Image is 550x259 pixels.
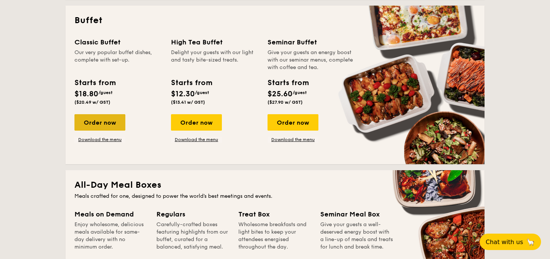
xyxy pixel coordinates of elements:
span: ($20.49 w/ GST) [74,100,110,105]
div: Enjoy wholesome, delicious meals available for same-day delivery with no minimum order. [74,221,147,251]
a: Download the menu [171,137,222,143]
div: Starts from [74,77,115,88]
h2: All-Day Meal Boxes [74,179,476,191]
div: Classic Buffet [74,37,162,47]
div: Treat Box [238,209,311,219]
a: Download the menu [74,137,125,143]
a: Download the menu [268,137,318,143]
span: /guest [195,90,209,95]
div: Order now [171,114,222,131]
div: Seminar Meal Box [320,209,393,219]
div: Regulars [156,209,229,219]
span: /guest [98,90,113,95]
div: Seminar Buffet [268,37,355,47]
div: High Tea Buffet [171,37,259,47]
div: Give your guests an energy boost with our seminar menus, complete with coffee and tea. [268,49,355,71]
h2: Buffet [74,15,476,26]
div: Meals crafted for one, designed to power the world's best meetings and events. [74,193,476,200]
div: Give your guests a well-deserved energy boost with a line-up of meals and treats for lunch and br... [320,221,393,251]
span: $18.80 [74,90,98,99]
span: ($27.90 w/ GST) [268,100,303,105]
div: Order now [74,114,125,131]
div: Starts from [171,77,212,88]
div: Order now [268,114,318,131]
span: $12.30 [171,90,195,99]
span: ($13.41 w/ GST) [171,100,205,105]
div: Delight your guests with our light and tasty bite-sized treats. [171,49,259,71]
div: Our very popular buffet dishes, complete with set-up. [74,49,162,71]
span: /guest [293,90,307,95]
div: Meals on Demand [74,209,147,219]
span: Chat with us [486,238,523,246]
span: 🦙 [526,238,535,246]
span: $25.60 [268,90,293,99]
div: Wholesome breakfasts and light bites to keep your attendees energised throughout the day. [238,221,311,251]
div: Starts from [268,77,308,88]
button: Chat with us🦙 [480,234,541,250]
div: Carefully-crafted boxes featuring highlights from our buffet, curated for a balanced, satisfying ... [156,221,229,251]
